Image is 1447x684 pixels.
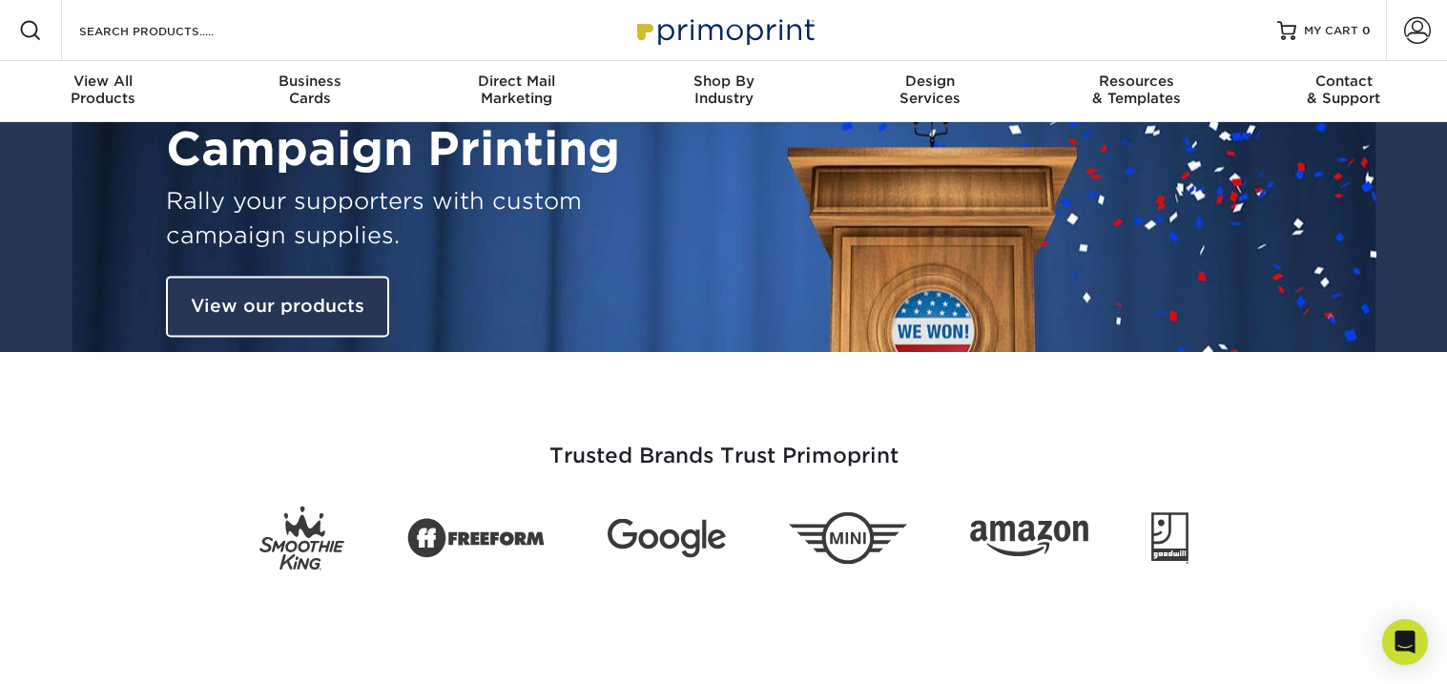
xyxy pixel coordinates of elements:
[166,616,1282,643] iframe: Customer reviews powered by Trustpilot
[827,73,1034,90] span: Design
[1151,512,1189,564] img: Goodwill
[207,61,414,122] a: BusinessCards
[413,73,620,90] span: Direct Mail
[1034,73,1241,90] span: Resources
[789,512,907,565] img: Mini
[259,507,344,570] img: Smoothie King
[827,73,1034,107] div: Services
[1304,23,1358,39] span: MY CART
[413,61,620,122] a: Direct MailMarketing
[620,73,827,107] div: Industry
[1362,24,1371,37] span: 0
[207,73,414,107] div: Cards
[166,398,1282,491] h3: Trusted Brands Trust Primoprint
[620,61,827,122] a: Shop ByIndustry
[1034,61,1241,122] a: Resources& Templates
[629,10,819,51] img: Primoprint
[166,122,710,177] h1: Campaign Printing
[1034,73,1241,107] div: & Templates
[620,73,827,90] span: Shop By
[407,508,545,570] img: Freeform
[1240,73,1447,107] div: & Support
[827,61,1034,122] a: DesignServices
[166,277,389,338] a: View our products
[77,19,263,42] input: SEARCH PRODUCTS.....
[166,185,710,254] h3: Rally your supporters with custom campaign supplies.
[608,519,726,558] img: Google
[413,73,620,107] div: Marketing
[1382,619,1428,665] div: Open Intercom Messenger
[1240,61,1447,122] a: Contact& Support
[207,73,414,90] span: Business
[970,521,1088,557] img: Amazon
[1240,73,1447,90] span: Contact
